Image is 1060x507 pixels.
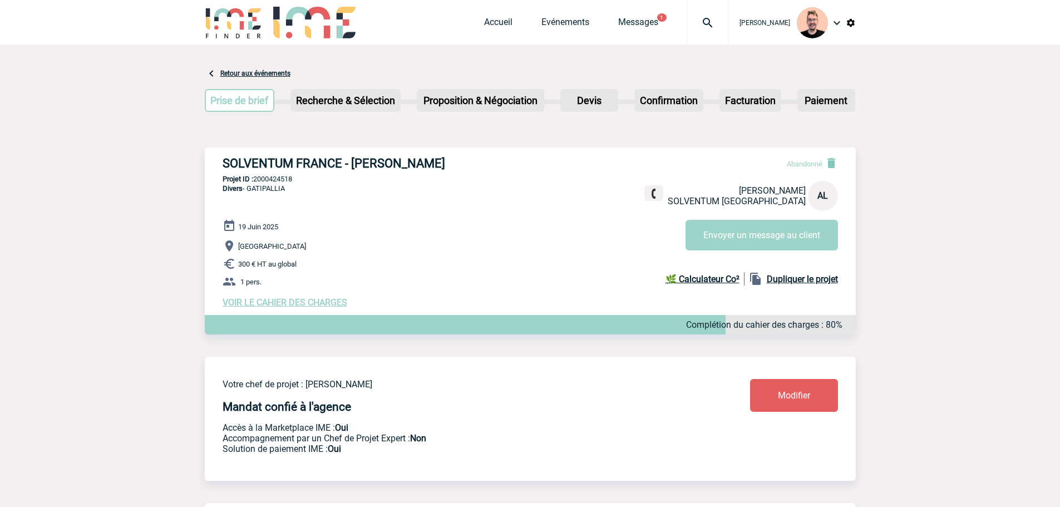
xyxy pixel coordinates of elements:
span: Modifier [778,390,810,401]
span: Abandonné [787,160,822,168]
a: 🌿 Calculateur Co² [665,272,745,286]
span: [PERSON_NAME] [739,185,806,196]
img: fixe.png [649,189,659,199]
p: Votre chef de projet : [PERSON_NAME] [223,379,684,390]
button: 1 [657,13,667,22]
p: 2000424518 [205,175,856,183]
h4: Mandat confié à l'agence [223,400,351,414]
p: Prise de brief [206,90,274,111]
span: 1 pers. [240,278,262,286]
h3: SOLVENTUM FRANCE - [PERSON_NAME] [223,156,556,170]
b: Dupliquer le projet [767,274,838,284]
span: - GATIPALLIA [223,184,285,193]
span: AL [817,190,828,201]
a: Messages [618,17,658,32]
b: 🌿 Calculateur Co² [665,274,739,284]
span: SOLVENTUM [GEOGRAPHIC_DATA] [668,196,806,206]
p: Proposition & Négociation [418,90,543,111]
p: Conformité aux process achat client, Prise en charge de la facturation, Mutualisation de plusieur... [223,444,684,454]
p: Accès à la Marketplace IME : [223,422,684,433]
img: file_copy-black-24dp.png [749,272,762,286]
span: 300 € HT au global [238,260,297,268]
b: Non [410,433,426,444]
p: Paiement [798,90,854,111]
a: Accueil [484,17,512,32]
p: Confirmation [635,90,702,111]
span: [PERSON_NAME] [739,19,790,27]
p: Devis [561,90,617,111]
p: Recherche & Sélection [292,90,400,111]
a: Evénements [541,17,589,32]
img: IME-Finder [205,7,263,38]
p: Prestation payante [223,433,684,444]
a: Retour aux événements [220,70,290,77]
span: 19 Juin 2025 [238,223,278,231]
b: Oui [328,444,341,454]
a: VOIR LE CAHIER DES CHARGES [223,297,347,308]
b: Projet ID : [223,175,253,183]
button: Envoyer un message au client [686,220,838,250]
span: Divers [223,184,243,193]
img: 129741-1.png [797,7,828,38]
span: [GEOGRAPHIC_DATA] [238,242,306,250]
b: Oui [335,422,348,433]
p: Facturation [721,90,780,111]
